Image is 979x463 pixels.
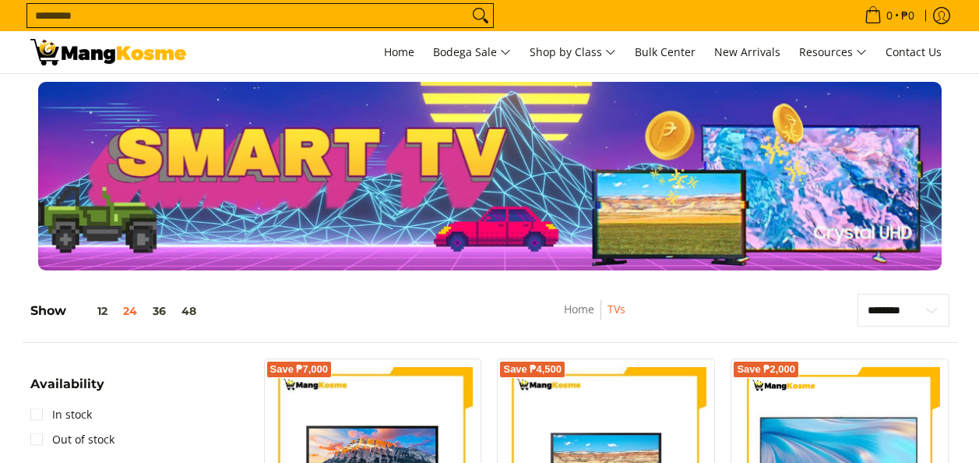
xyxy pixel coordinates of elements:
[899,10,917,21] span: ₱0
[791,31,875,73] a: Resources
[145,305,174,317] button: 36
[737,365,795,374] span: Save ₱2,000
[886,44,942,59] span: Contact Us
[860,7,919,24] span: •
[714,44,780,59] span: New Arrivals
[627,31,703,73] a: Bulk Center
[607,302,625,316] a: TVs
[884,10,895,21] span: 0
[66,305,115,317] button: 12
[30,378,104,402] summary: Open
[115,305,145,317] button: 24
[30,303,204,319] h5: Show
[433,43,511,62] span: Bodega Sale
[30,427,114,452] a: Out of stock
[376,31,422,73] a: Home
[530,43,616,62] span: Shop by Class
[425,31,519,73] a: Bodega Sale
[706,31,788,73] a: New Arrivals
[503,365,562,374] span: Save ₱4,500
[799,43,867,62] span: Resources
[522,31,624,73] a: Shop by Class
[30,39,186,65] img: TVs - Premium Television Brands l Mang Kosme
[174,305,204,317] button: 48
[384,44,414,59] span: Home
[202,31,949,73] nav: Main Menu
[468,4,493,27] button: Search
[476,300,713,335] nav: Breadcrumbs
[30,402,92,427] a: In stock
[30,378,104,391] span: Availability
[270,365,329,374] span: Save ₱7,000
[878,31,949,73] a: Contact Us
[635,44,696,59] span: Bulk Center
[564,302,594,316] a: Home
